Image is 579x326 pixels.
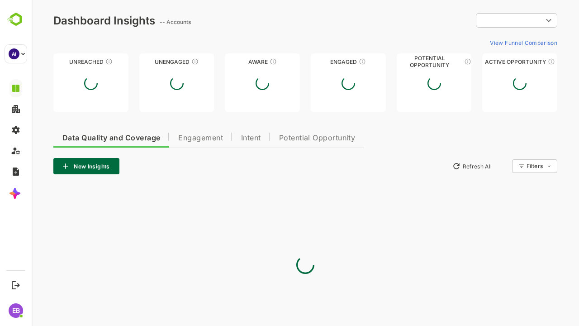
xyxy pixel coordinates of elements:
div: Dashboard Insights [22,14,123,27]
div: Engaged [279,58,354,65]
div: These accounts have not shown enough engagement and need nurturing [160,58,167,65]
div: Filters [495,163,511,169]
div: Unreached [22,58,97,65]
div: Unengaged [108,58,183,65]
ag: -- Accounts [128,19,162,25]
div: These accounts have just entered the buying cycle and need further nurturing [238,58,245,65]
div: AI [9,48,19,59]
div: Filters [494,158,526,174]
button: Refresh All [417,159,464,173]
button: Logout [9,279,22,291]
div: These accounts are warm, further nurturing would qualify them to MQAs [327,58,334,65]
span: Data Quality and Coverage [31,134,128,142]
span: Intent [209,134,229,142]
img: BambooboxLogoMark.f1c84d78b4c51b1a7b5f700c9845e183.svg [5,11,28,28]
span: Potential Opportunity [247,134,324,142]
div: ​ [444,12,526,29]
div: These accounts have not been engaged with for a defined time period [74,58,81,65]
div: These accounts have open opportunities which might be at any of the Sales Stages [516,58,523,65]
span: Engagement [147,134,191,142]
div: Aware [193,58,268,65]
div: Potential Opportunity [365,58,440,65]
button: View Funnel Comparison [455,35,526,50]
div: EB [9,303,23,318]
button: New Insights [22,158,88,174]
div: Active Opportunity [451,58,526,65]
div: These accounts are MQAs and can be passed on to Inside Sales [432,58,440,65]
